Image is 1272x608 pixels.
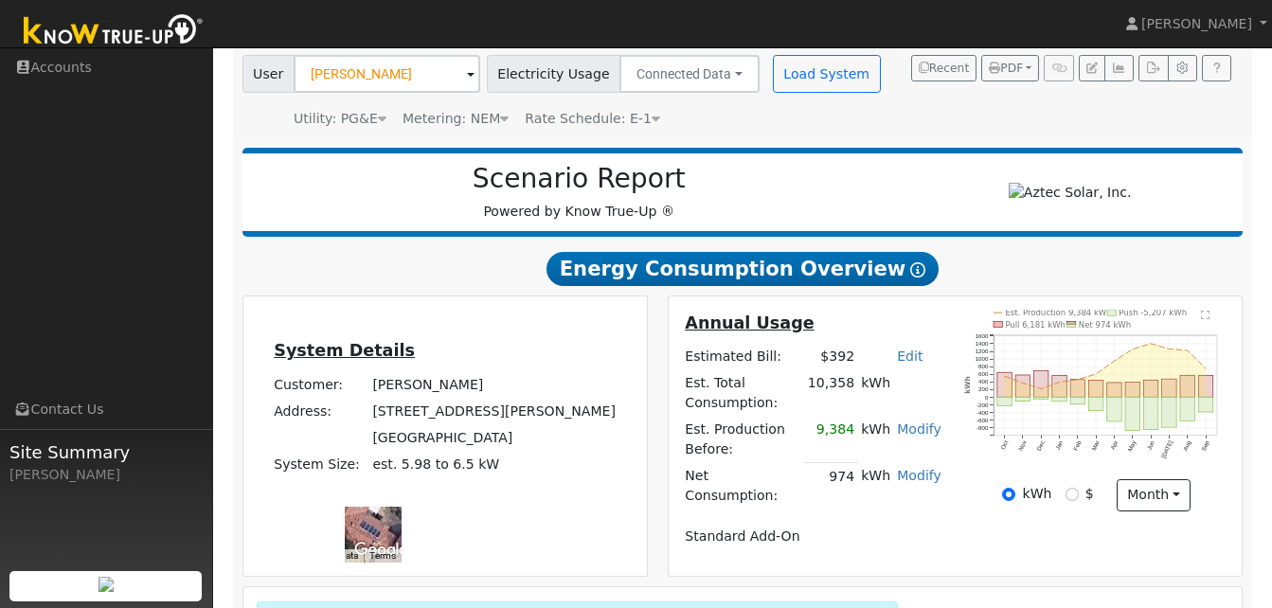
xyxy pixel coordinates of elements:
td: kWh [858,463,894,510]
rect: onclick="" [1071,397,1085,404]
span: PDF [989,62,1023,75]
rect: onclick="" [1162,379,1176,397]
label: $ [1085,484,1094,504]
circle: onclick="" [1004,375,1006,377]
a: Edit [897,349,923,364]
label: kWh [1023,484,1052,504]
text: Jun [1146,438,1156,451]
circle: onclick="" [1205,367,1207,369]
td: 974 [804,463,857,510]
rect: onclick="" [1016,375,1030,397]
text: May [1127,438,1138,452]
text: Feb [1072,438,1083,451]
rect: onclick="" [1199,376,1213,398]
i: Show Help [910,262,925,277]
td: Net Consumption: [682,463,805,510]
text: Net 974 kWh [1079,320,1131,330]
rect: onclick="" [1089,380,1103,397]
td: [PERSON_NAME] [369,371,619,398]
circle: onclick="" [1022,382,1024,384]
text: 400 [979,378,990,384]
text: Aug [1182,438,1192,451]
button: Recent [911,55,977,81]
rect: onclick="" [1107,383,1121,397]
rect: onclick="" [1034,397,1048,399]
text: Oct [999,439,1010,451]
text: 1400 [976,340,989,347]
circle: onclick="" [1114,360,1116,362]
circle: onclick="" [1077,378,1079,380]
text: Mar [1090,439,1101,452]
button: month [1117,479,1191,511]
u: System Details [274,341,415,360]
text: 800 [979,363,990,369]
rect: onclick="" [1162,397,1176,427]
text:  [1201,310,1209,319]
rect: onclick="" [1180,375,1194,397]
td: System Size: [271,451,369,477]
circle: onclick="" [1132,349,1134,350]
rect: onclick="" [1125,397,1139,430]
text: Pull 6,181 kWh [1006,320,1066,330]
input: $ [1066,488,1079,501]
text: Dec [1035,439,1046,452]
td: Standard Add-On [682,523,945,549]
rect: onclick="" [1034,370,1048,397]
button: Settings [1168,55,1197,81]
rect: onclick="" [1199,397,1213,412]
circle: onclick="" [1059,381,1061,383]
circle: onclick="" [1040,387,1042,389]
span: est. 5.98 to 6.5 kW [372,456,499,472]
button: PDF [981,55,1039,81]
h2: Scenario Report [261,163,896,195]
text: 1000 [976,355,989,362]
text: Push -5,207 kWh [1120,308,1188,317]
rect: onclick="" [1144,380,1158,397]
td: Address: [271,398,369,424]
td: [GEOGRAPHIC_DATA] [369,424,619,451]
text: Apr [1109,439,1119,451]
input: kWh [1002,488,1015,501]
circle: onclick="" [1187,349,1189,351]
span: Electricity Usage [487,55,620,93]
circle: onclick="" [1150,343,1152,345]
td: $392 [804,343,857,369]
a: Terms (opens in new tab) [369,550,396,561]
text: 0 [985,394,989,401]
td: Est. Production Before: [682,417,805,463]
img: Google [349,538,412,563]
a: Help Link [1202,55,1231,81]
div: Metering: NEM [403,109,509,129]
text: Nov [1017,438,1028,452]
button: Multi-Series Graph [1104,55,1134,81]
td: [STREET_ADDRESS][PERSON_NAME] [369,398,619,424]
rect: onclick="" [1107,397,1121,421]
text: 600 [979,370,990,377]
button: Load System [773,55,881,93]
input: Select a User [294,55,480,93]
text: 1600 [976,332,989,339]
rect: onclick="" [997,397,1012,405]
text: -800 [976,424,989,431]
rect: onclick="" [1052,376,1066,398]
text: -400 [976,409,989,416]
img: Aztec Solar, Inc. [1009,183,1132,203]
span: Alias: HE1N [525,111,660,126]
div: Utility: PG&E [294,109,386,129]
img: retrieve [99,577,114,592]
u: Annual Usage [685,313,814,332]
text: Sep [1200,438,1210,451]
rect: onclick="" [997,372,1012,397]
span: Energy Consumption Overview [546,252,939,286]
td: Customer: [271,371,369,398]
td: Estimated Bill: [682,343,805,369]
button: Connected Data [619,55,760,93]
td: Est. Total Consumption: [682,369,805,416]
text: kWh [964,376,973,393]
text: -600 [976,417,989,423]
rect: onclick="" [1125,383,1139,398]
span: Site Summary [9,439,203,465]
div: [PERSON_NAME] [9,465,203,485]
span: [PERSON_NAME] [1141,16,1252,31]
button: Export Interval Data [1138,55,1168,81]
